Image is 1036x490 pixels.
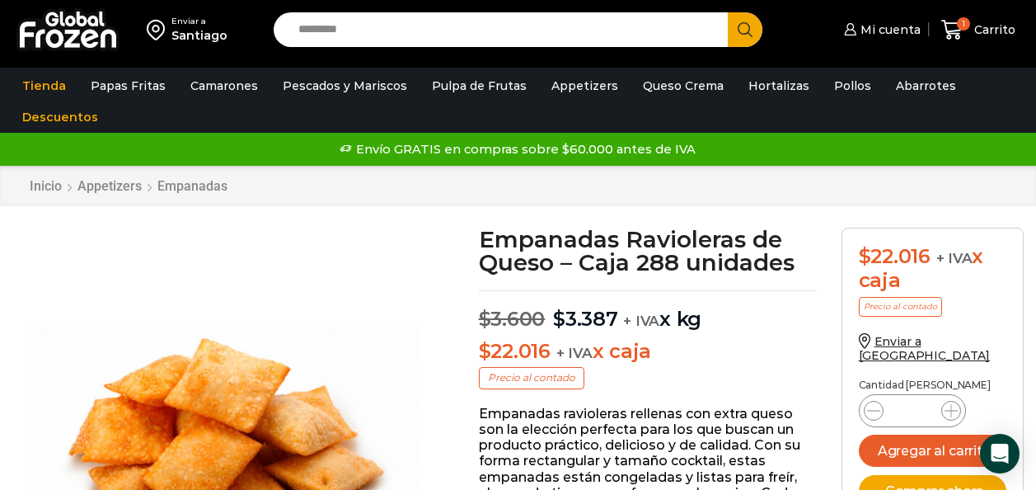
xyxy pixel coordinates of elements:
div: Santiago [171,27,227,44]
span: Mi cuenta [856,21,921,38]
span: $ [479,339,491,363]
a: Tienda [14,70,74,101]
a: Queso Crema [635,70,732,101]
a: Inicio [29,178,63,194]
p: x kg [479,290,817,332]
a: Enviar a [GEOGRAPHIC_DATA] [859,334,991,363]
p: Precio al contado [479,367,584,389]
a: Hortalizas [740,70,818,101]
p: Cantidad [PERSON_NAME] [859,379,1006,391]
a: Appetizers [77,178,143,194]
a: Descuentos [14,101,106,133]
span: + IVA [936,250,973,266]
a: Papas Fritas [82,70,174,101]
h1: Empanadas Ravioleras de Queso – Caja 288 unidades [479,228,817,274]
span: 1 [957,17,970,31]
span: Carrito [970,21,1015,38]
span: + IVA [556,345,593,361]
div: x caja [859,245,1006,293]
bdi: 3.600 [479,307,546,331]
span: $ [553,307,565,331]
span: $ [859,244,871,268]
bdi: 3.387 [553,307,618,331]
img: address-field-icon.svg [147,16,171,44]
a: Camarones [182,70,266,101]
a: 1 Carrito [937,11,1020,49]
a: Pollos [826,70,879,101]
span: + IVA [623,313,659,329]
p: x caja [479,340,817,364]
input: Product quantity [897,399,928,422]
span: $ [479,307,491,331]
div: Enviar a [171,16,227,27]
div: Open Intercom Messenger [980,434,1020,474]
a: Appetizers [543,70,626,101]
a: Pulpa de Frutas [424,70,535,101]
bdi: 22.016 [479,339,551,363]
a: Mi cuenta [840,13,921,46]
p: Precio al contado [859,297,942,317]
a: Empanadas [157,178,228,194]
button: Search button [728,12,762,47]
a: Abarrotes [888,70,964,101]
nav: Breadcrumb [29,178,228,194]
a: Pescados y Mariscos [274,70,415,101]
bdi: 22.016 [859,244,931,268]
button: Agregar al carrito [859,435,1006,467]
